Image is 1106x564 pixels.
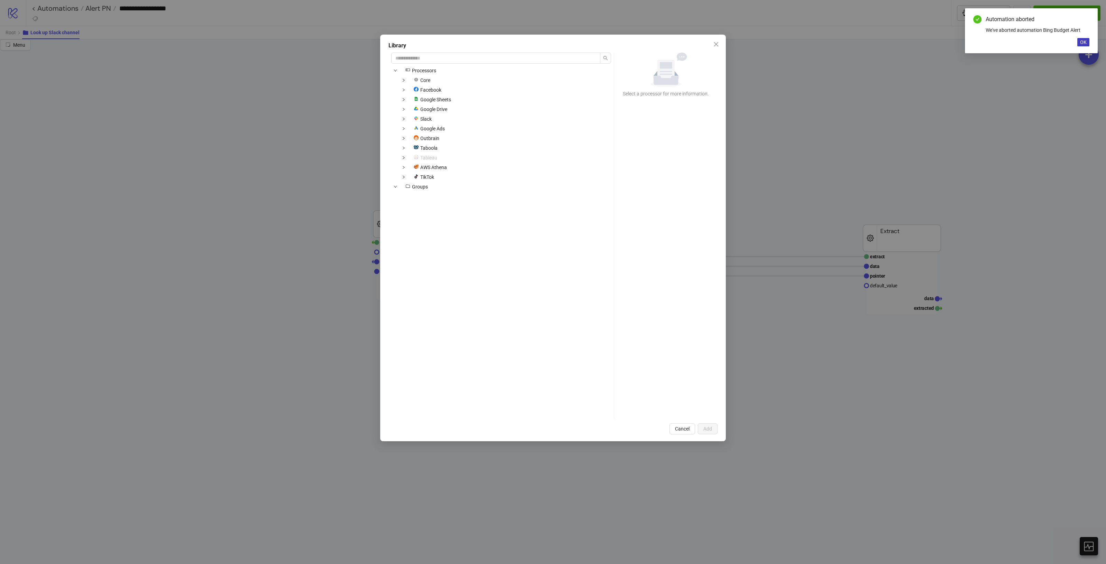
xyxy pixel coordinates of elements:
button: OK [1077,38,1089,46]
span: Outbrain [420,136,439,141]
span: TikTok [420,174,434,180]
span: AWS Athena [409,163,450,172]
span: down [402,175,405,179]
span: down [394,69,397,72]
button: Close [711,39,722,50]
span: Google Sheets [420,97,451,102]
span: Processors [401,66,439,75]
span: Outbrain [409,134,442,142]
span: Tableau [420,155,437,160]
span: Slack [409,115,434,123]
span: down [402,117,405,121]
span: Google Drive [409,105,450,113]
span: TikTok [409,173,437,181]
button: Add [698,423,718,434]
span: Groups [401,183,431,191]
span: down [402,156,405,159]
span: Taboola [409,144,440,152]
span: Slack [420,116,432,122]
span: Cancel [675,426,690,432]
span: AWS Athena [420,165,447,170]
button: Cancel [669,423,695,434]
div: Library [388,41,718,50]
span: Taboola [420,145,438,151]
span: Core [409,76,433,84]
span: down [402,137,405,140]
span: down [402,88,405,92]
span: Google Sheets [409,95,454,104]
span: Facebook [420,87,441,93]
span: down [402,78,405,82]
span: Google Ads [420,126,445,131]
span: Google Drive [420,107,447,112]
span: Tableau [409,154,440,162]
span: Processors [412,68,436,73]
span: down [402,166,405,169]
span: down [394,185,397,188]
span: Groups [412,184,428,189]
span: Core [420,77,430,83]
span: down [402,108,405,111]
span: close [713,41,719,47]
div: We've aborted automation Bing Budget Alert [986,26,1089,34]
div: Select a processor for more information. [620,90,712,98]
span: down [402,146,405,150]
div: Automation aborted [986,15,1089,24]
span: down [402,98,405,101]
span: Facebook [409,86,444,94]
span: down [402,127,405,130]
span: search [603,56,608,61]
span: check-circle [973,15,982,24]
span: Google Ads [409,124,448,133]
span: OK [1080,39,1087,45]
